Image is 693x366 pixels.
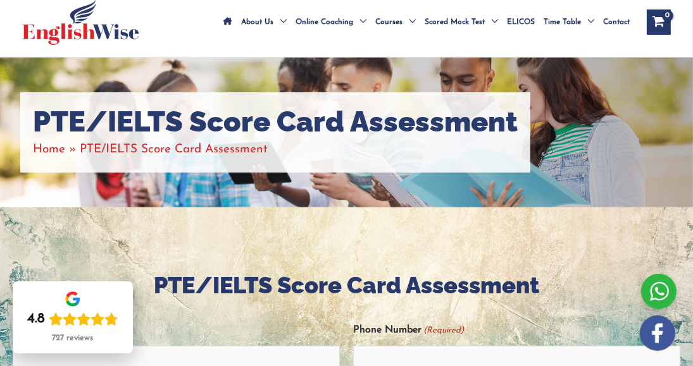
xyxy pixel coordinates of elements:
a: Home [33,143,65,156]
label: Phone Number [353,320,464,341]
span: (Required) [423,320,465,341]
h1: PTE/IELTS Score Card Assessment [33,105,518,139]
img: white-facebook.png [640,315,675,351]
div: 4.8 [27,310,45,328]
div: 727 reviews [52,333,93,343]
span: PTE/IELTS Score Card Assessment [80,143,268,156]
nav: Breadcrumbs [33,139,518,160]
div: Rating: 4.8 out of 5 [27,310,118,328]
a: View Shopping Cart, empty [647,9,671,35]
h2: PTE/IELTS Score Card Assessment [13,271,680,300]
